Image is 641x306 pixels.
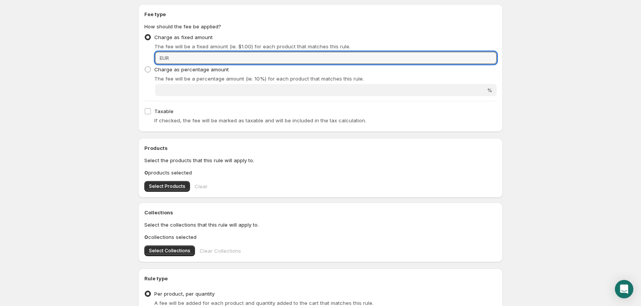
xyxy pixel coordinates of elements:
span: How should the fee be applied? [144,23,221,30]
div: Open Intercom Messenger [615,280,633,298]
span: A fee will be added for each product and quantity added to the cart that matches this rule. [154,300,373,306]
span: Select Collections [149,248,190,254]
span: The fee will be a fixed amount (ie. $1.00) for each product that matches this rule. [154,43,350,49]
p: products selected [144,169,497,176]
span: Per product, per quantity [154,291,215,297]
h2: Collections [144,209,497,216]
h2: Rule type [144,275,497,282]
h2: Products [144,144,497,152]
button: Select Products [144,181,190,192]
p: Select the products that this rule will apply to. [144,156,497,164]
span: Taxable [154,108,173,114]
span: EUR [160,55,169,61]
b: 0 [144,234,148,240]
span: % [487,87,492,93]
span: If checked, the fee will be marked as taxable and will be included in the tax calculation. [154,117,366,123]
span: Charge as percentage amount [154,66,229,72]
p: Select the collections that this rule will apply to. [144,221,497,229]
span: Charge as fixed amount [154,34,213,40]
p: collections selected [144,233,497,241]
b: 0 [144,169,148,176]
p: The fee will be a percentage amount (ie. 10%) for each product that matches this rule. [154,75,497,82]
h2: Fee type [144,10,497,18]
button: Select Collections [144,245,195,256]
span: Select Products [149,183,185,189]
